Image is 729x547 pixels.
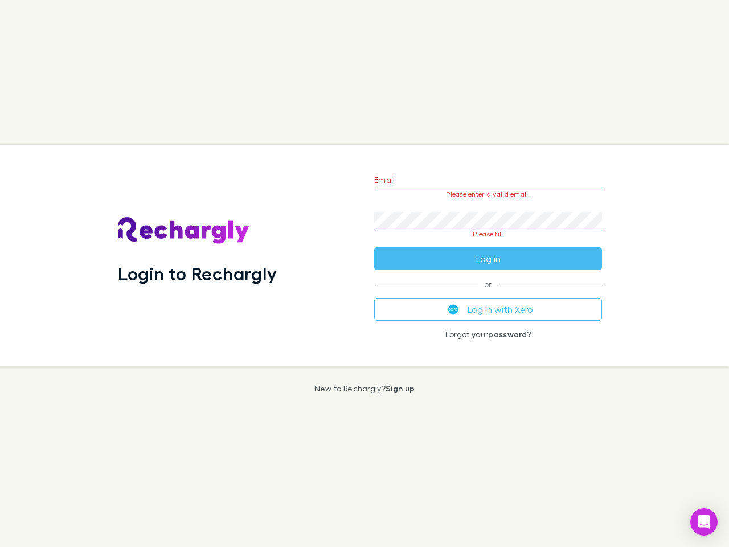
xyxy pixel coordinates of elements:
div: Open Intercom Messenger [690,508,718,536]
p: Please enter a valid email. [374,190,602,198]
img: Rechargly's Logo [118,217,250,244]
a: Sign up [386,383,415,393]
h1: Login to Rechargly [118,263,277,284]
p: Forgot your ? [374,330,602,339]
button: Log in [374,247,602,270]
p: Please fill [374,230,602,238]
span: or [374,284,602,284]
button: Log in with Xero [374,298,602,321]
img: Xero's logo [448,304,458,315]
a: password [488,329,527,339]
p: New to Rechargly? [314,384,415,393]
